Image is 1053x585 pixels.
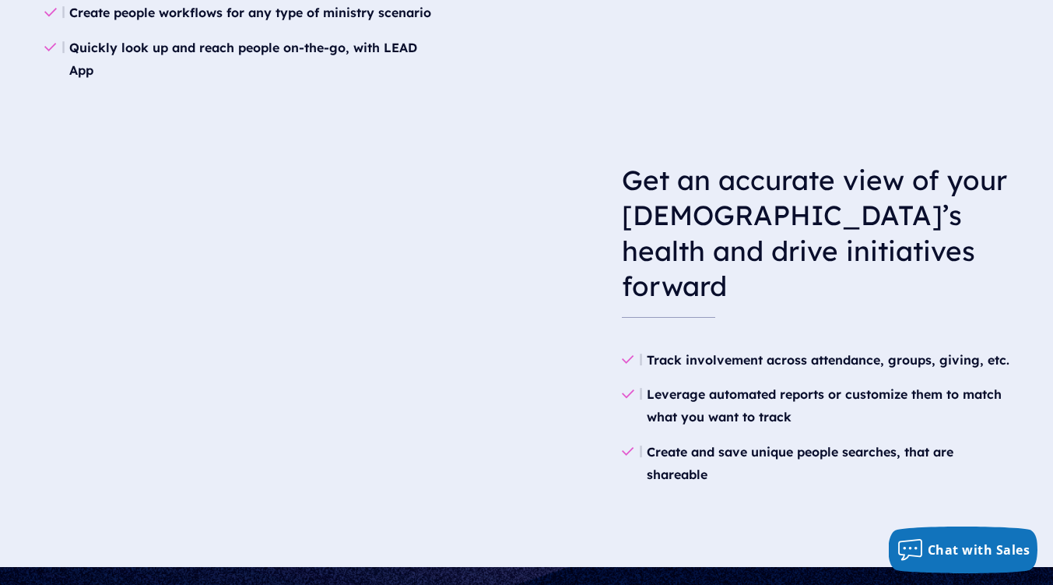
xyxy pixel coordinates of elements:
[622,150,1009,317] h3: Get an accurate view of your [DEMOGRAPHIC_DATA]’s health and drive initiatives forward
[647,444,953,482] b: Create and save unique people searches, that are shareable
[69,5,431,20] b: Create people workflows for any type of ministry scenario
[889,527,1038,573] button: Chat with Sales
[69,40,417,78] b: Quickly look up and reach people on-the-go, with LEAD App
[647,386,1002,425] b: Leverage automated reports or customize them to match what you want to track
[928,541,1030,559] span: Chat with Sales
[647,352,1009,368] b: Track involvement across attendance, groups, giving, etc.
